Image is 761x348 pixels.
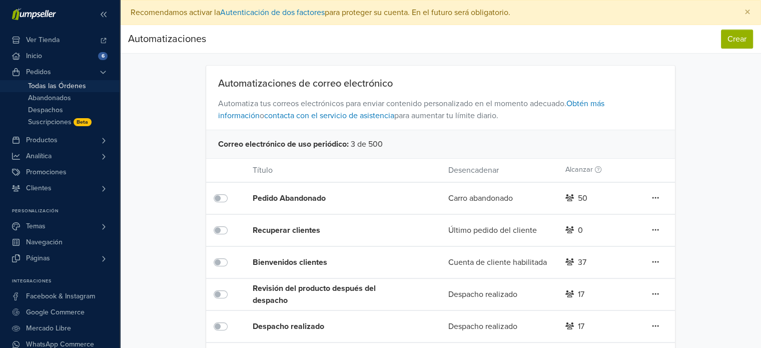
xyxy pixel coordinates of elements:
[440,192,557,204] div: Carro abandonado
[26,218,46,234] span: Temas
[206,130,675,158] div: 3 de 500
[12,278,120,284] p: Integraciones
[264,111,394,121] a: contacta con el servicio de asistencia
[253,192,409,204] div: Pedido Abandonado
[578,320,584,332] div: 17
[578,288,584,300] div: 17
[26,320,71,336] span: Mercado Libre
[206,78,675,90] div: Automatizaciones de correo electrónico
[253,224,409,236] div: Recuperar clientes
[734,1,760,25] button: Close
[721,30,753,49] button: Crear
[26,250,50,266] span: Páginas
[26,32,60,48] span: Ver Tienda
[28,116,72,128] span: Suscripciones
[245,164,440,176] div: Título
[26,164,67,180] span: Promociones
[744,5,750,20] span: ×
[98,52,108,60] span: 6
[578,224,583,236] div: 0
[26,48,42,64] span: Inicio
[565,164,601,175] label: Alcanzar
[253,282,409,306] div: Revisión del producto después del despacho
[253,256,409,268] div: Bienvenidos clientes
[440,164,557,176] div: Desencadenar
[26,64,51,80] span: Pedidos
[206,90,675,130] span: Automatiza tus correos electrónicos para enviar contenido personalizado en el momento adecuado. o...
[26,132,58,148] span: Productos
[578,256,586,268] div: 37
[128,29,206,49] div: Automatizaciones
[26,180,52,196] span: Clientes
[578,192,587,204] div: 50
[440,256,557,268] div: Cuenta de cliente habilitada
[253,320,409,332] div: Despacho realizado
[12,208,120,214] p: Personalización
[26,234,63,250] span: Navegación
[26,304,85,320] span: Google Commerce
[440,320,557,332] div: Despacho realizado
[28,80,86,92] span: Todas las Órdenes
[440,224,557,236] div: Último pedido del cliente
[440,288,557,300] div: Despacho realizado
[74,118,92,126] span: Beta
[28,92,71,104] span: Abandonados
[28,104,63,116] span: Despachos
[218,138,349,150] span: Correo electrónico de uso periódico :
[26,288,95,304] span: Facebook & Instagram
[220,8,325,18] a: Autenticación de dos factores
[26,148,52,164] span: Analítica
